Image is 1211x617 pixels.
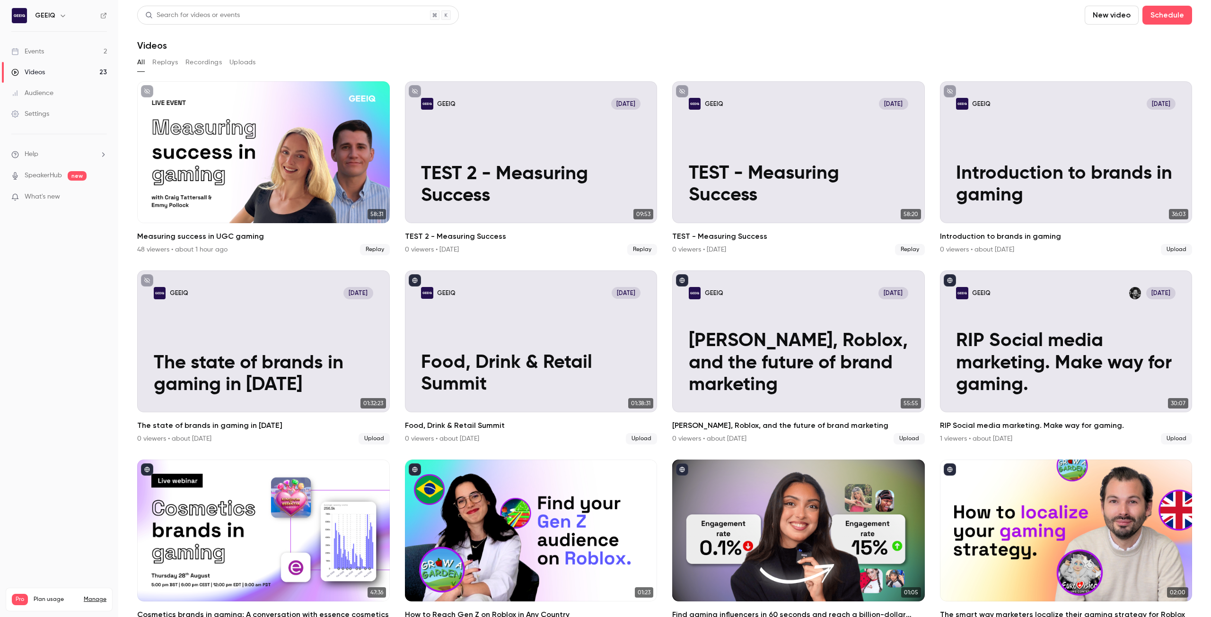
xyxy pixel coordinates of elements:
p: GEEIQ [437,100,456,108]
p: Introduction to brands in gaming [956,163,1176,207]
span: [DATE] [879,98,908,110]
div: 0 viewers • about [DATE] [137,434,211,443]
div: 0 viewers • about [DATE] [405,434,479,443]
button: published [676,463,688,476]
span: Upload [894,433,925,444]
p: GEEIQ [705,100,723,108]
a: TEST 2 - Measuring SuccessGEEIQ[DATE]TEST 2 - Measuring Success09:53TEST 2 - Measuring Success0 v... [405,81,658,255]
a: TEST - Measuring SuccessGEEIQ[DATE]TEST - Measuring Success58:20TEST - Measuring Success0 viewers... [672,81,925,255]
span: Pro [12,594,28,605]
h1: Videos [137,40,167,51]
div: 0 viewers • about [DATE] [940,245,1014,254]
div: 1 viewers • about [DATE] [940,434,1012,443]
span: [DATE] [611,98,641,110]
span: 01:23 [635,587,653,598]
img: Charles Hambro [1129,287,1141,299]
button: All [137,55,145,70]
div: 48 viewers • about 1 hour ago [137,245,228,254]
span: Help [25,149,38,159]
div: Videos [11,68,45,77]
span: [DATE] [343,287,373,299]
button: published [944,274,956,287]
h2: The state of brands in gaming in [DATE] [137,420,390,431]
h2: RIP Social media marketing. Make way for gaming. [940,420,1193,431]
span: 01:05 [901,587,921,598]
li: help-dropdown-opener [11,149,107,159]
button: unpublished [409,85,421,97]
p: TEST - Measuring Success [689,163,908,207]
span: [DATE] [1147,98,1176,110]
span: 02:00 [1167,587,1188,598]
p: TEST 2 - Measuring Success [421,163,641,207]
span: Upload [1161,244,1192,255]
p: GEEIQ [972,100,991,108]
span: 58:31 [368,209,386,219]
a: SpeakerHub [25,171,62,181]
span: 30:07 [1168,398,1188,408]
li: Paris Hilton, Roblox, and the future of brand marketing [672,270,925,444]
p: GEEIQ [170,289,188,297]
a: 58:31Measuring success in UGC gaming48 viewers • about 1 hour agoReplay [137,81,390,255]
h2: TEST - Measuring Success [672,231,925,242]
span: 58:20 [901,209,921,219]
span: [DATE] [1146,287,1176,299]
div: 0 viewers • about [DATE] [672,434,746,443]
button: Replays [152,55,178,70]
span: 01:38:31 [628,398,653,408]
span: 01:32:23 [360,398,386,408]
a: RIP Social media marketing. Make way for gaming. GEEIQCharles Hambro[DATE]RIP Social media market... [940,270,1193,444]
p: The state of brands in gaming in [DATE] [154,352,373,396]
div: 0 viewers • [DATE] [672,245,726,254]
p: RIP Social media marketing. Make way for gaming. [956,330,1176,396]
li: Food, Drink & Retail Summit [405,270,658,444]
span: Plan usage [34,596,78,603]
a: Food, Drink & Retail SummitGEEIQ[DATE]Food, Drink & Retail Summit01:38:31Food, Drink & Retail Sum... [405,270,658,444]
a: Introduction to brands in gamingGEEIQ[DATE]Introduction to brands in gaming36:03Introduction to b... [940,81,1193,255]
p: [PERSON_NAME], Roblox, and the future of brand marketing [689,330,908,396]
img: Food, Drink & Retail Summit [421,287,433,299]
a: Manage [84,596,106,603]
section: Videos [137,6,1192,611]
img: GEEIQ [12,8,27,23]
span: 55:55 [901,398,921,408]
img: RIP Social media marketing. Make way for gaming. [956,287,968,299]
button: unpublished [141,274,153,287]
li: TEST - Measuring Success [672,81,925,255]
button: Recordings [185,55,222,70]
li: The state of brands in gaming in 2024 [137,270,390,444]
button: unpublished [944,85,956,97]
button: published [409,274,421,287]
img: Paris Hilton, Roblox, and the future of brand marketing [689,287,701,299]
h2: [PERSON_NAME], Roblox, and the future of brand marketing [672,420,925,431]
span: Replay [895,244,925,255]
span: 47:36 [368,587,386,598]
span: Upload [1161,433,1192,444]
h2: Introduction to brands in gaming [940,231,1193,242]
li: Introduction to brands in gaming [940,81,1193,255]
div: Search for videos or events [145,10,240,20]
h6: GEEIQ [35,11,55,20]
h2: Food, Drink & Retail Summit [405,420,658,431]
button: New video [1085,6,1139,25]
button: unpublished [676,85,688,97]
img: Introduction to brands in gaming [956,98,968,110]
button: published [944,463,956,476]
span: 09:53 [633,209,653,219]
h2: Measuring success in UGC gaming [137,231,390,242]
p: GEEIQ [972,289,991,297]
p: GEEIQ [705,289,723,297]
span: Replay [360,244,390,255]
img: TEST 2 - Measuring Success [421,98,433,110]
img: The state of brands in gaming in 2024 [154,287,166,299]
span: new [68,171,87,181]
li: Measuring success in UGC gaming [137,81,390,255]
a: The state of brands in gaming in 2024GEEIQ[DATE]The state of brands in gaming in [DATE]01:32:23Th... [137,270,390,444]
span: What's new [25,192,60,202]
span: Replay [627,244,657,255]
button: published [676,274,688,287]
li: RIP Social media marketing. Make way for gaming. [940,270,1193,444]
p: GEEIQ [437,289,456,297]
button: published [409,463,421,476]
button: published [141,463,153,476]
span: Upload [359,433,390,444]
